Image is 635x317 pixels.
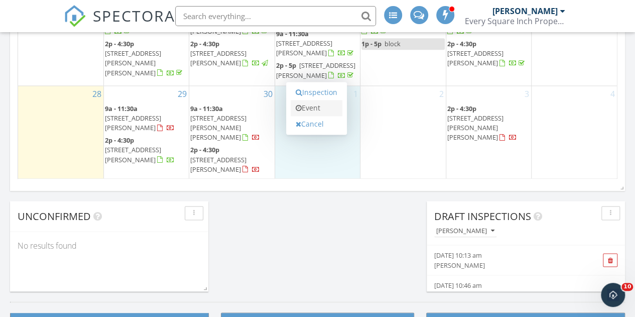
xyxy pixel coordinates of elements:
div: [PERSON_NAME] [434,260,587,270]
span: 10 [621,283,633,291]
a: Go to September 29, 2025 [176,86,189,102]
a: 2p - 4:30p [STREET_ADDRESS][PERSON_NAME][PERSON_NAME] [447,104,517,142]
a: 9a - 11:30a [STREET_ADDRESS][PERSON_NAME][PERSON_NAME] [190,104,260,142]
span: [STREET_ADDRESS][PERSON_NAME] [105,145,161,164]
button: [PERSON_NAME] [434,224,496,238]
td: Go to October 1, 2025 [275,85,360,179]
span: block [385,39,401,48]
div: [DATE] 10:46 am [434,280,587,290]
a: 2p - 4:30p [STREET_ADDRESS][PERSON_NAME] [447,39,527,67]
img: The Best Home Inspection Software - Spectora [64,5,86,27]
span: 2p - 4:30p [447,39,476,48]
span: [STREET_ADDRESS][PERSON_NAME] [105,114,161,132]
div: [PERSON_NAME] [434,290,587,299]
a: 2p - 5p [STREET_ADDRESS][PERSON_NAME] [276,60,359,81]
span: 9a - 11:30a [276,29,309,38]
span: [STREET_ADDRESS][PERSON_NAME][PERSON_NAME] [447,114,503,142]
span: [STREET_ADDRESS][PERSON_NAME] [190,17,246,36]
a: Go to October 2, 2025 [437,86,446,102]
a: Cancel [291,116,342,132]
td: Go to September 29, 2025 [103,85,189,179]
a: Event [291,100,342,116]
a: 9a - 12:15p [STREET_ADDRESS] [447,7,503,35]
a: 2p - 4:30p [STREET_ADDRESS][PERSON_NAME][PERSON_NAME] [447,103,530,144]
span: 2p - 4:30p [447,104,476,113]
a: 2p - 4:30p [STREET_ADDRESS][PERSON_NAME] [105,135,188,166]
a: Inspection [291,84,342,100]
td: Go to September 28, 2025 [18,85,103,179]
a: 2p - 4:30p [STREET_ADDRESS][PERSON_NAME][PERSON_NAME] [105,38,188,79]
td: Go to October 3, 2025 [446,85,531,179]
span: [STREET_ADDRESS][PERSON_NAME] [190,49,246,67]
div: [PERSON_NAME] [436,227,494,234]
a: Go to October 4, 2025 [608,86,617,102]
a: 2p - 4:30p [STREET_ADDRESS][PERSON_NAME] [190,145,260,173]
span: SPECTORA [93,5,175,26]
td: Go to October 4, 2025 [532,85,617,179]
a: 2p - 4:30p [STREET_ADDRESS][PERSON_NAME] [190,39,270,67]
span: [STREET_ADDRESS][PERSON_NAME][PERSON_NAME] [190,114,246,142]
span: 2p - 4:30p [190,145,219,154]
div: Every Square Inch Property Inspection [465,16,565,26]
span: [STREET_ADDRESS][PERSON_NAME] [276,61,355,79]
span: Draft Inspections [434,209,531,223]
a: 2p - 4:30p [STREET_ADDRESS][PERSON_NAME][PERSON_NAME] [105,39,184,77]
span: 2p - 4:30p [105,39,134,48]
a: 9:30a - 12p [STREET_ADDRESS][PERSON_NAME] [190,7,270,35]
span: 2p - 5p [276,61,296,70]
span: [STREET_ADDRESS][PERSON_NAME][PERSON_NAME] [105,49,161,77]
span: [STREET_ADDRESS][PERSON_NAME] [276,39,332,57]
a: Go to September 28, 2025 [90,86,103,102]
span: 1p - 5p [361,39,382,48]
span: 9a - 11:30a [105,104,138,113]
a: Go to October 3, 2025 [523,86,531,102]
span: 2p - 4:30p [105,136,134,145]
a: 2p - 5p [STREET_ADDRESS][PERSON_NAME] [276,61,355,79]
a: 9a - 11:30a [STREET_ADDRESS] [361,7,418,35]
span: Unconfirmed [18,209,91,223]
a: [DATE] 10:46 am [PERSON_NAME] [STREET_ADDRESS] [434,280,587,309]
a: 9a - 11:30a [STREET_ADDRESS][PERSON_NAME] [105,104,175,132]
a: 2p - 4:30p [STREET_ADDRESS][PERSON_NAME] [447,38,530,70]
div: [DATE] 10:13 am [434,250,587,260]
span: [STREET_ADDRESS][PERSON_NAME] [190,155,246,174]
td: Go to October 2, 2025 [360,85,446,179]
div: No results found [10,232,208,259]
span: 9a - 11:30a [190,104,223,113]
a: 9a - 11:30a [STREET_ADDRESS][PERSON_NAME] [276,28,359,60]
a: [DATE] 10:13 am [PERSON_NAME] [434,250,587,269]
input: Search everything... [175,6,376,26]
span: [STREET_ADDRESS][PERSON_NAME] [447,49,503,67]
a: 9a - 11:30a [STREET_ADDRESS][PERSON_NAME] [105,103,188,135]
span: 2p - 4:30p [190,39,219,48]
a: 2p - 4:30p [STREET_ADDRESS][PERSON_NAME] [190,38,273,70]
a: Go to September 30, 2025 [262,86,275,102]
a: 9a - 11:30a [STREET_ADDRESS][PERSON_NAME] [276,29,355,57]
a: 2p - 4:30p [STREET_ADDRESS][PERSON_NAME] [190,144,273,176]
iframe: Intercom live chat [601,283,625,307]
a: 9a - 11:30a [STREET_ADDRESS][PERSON_NAME][PERSON_NAME] [190,103,273,144]
a: SPECTORA [64,14,175,35]
div: [PERSON_NAME] [492,6,558,16]
a: 2p - 4:30p [STREET_ADDRESS][PERSON_NAME] [105,136,175,164]
td: Go to September 30, 2025 [189,85,275,179]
